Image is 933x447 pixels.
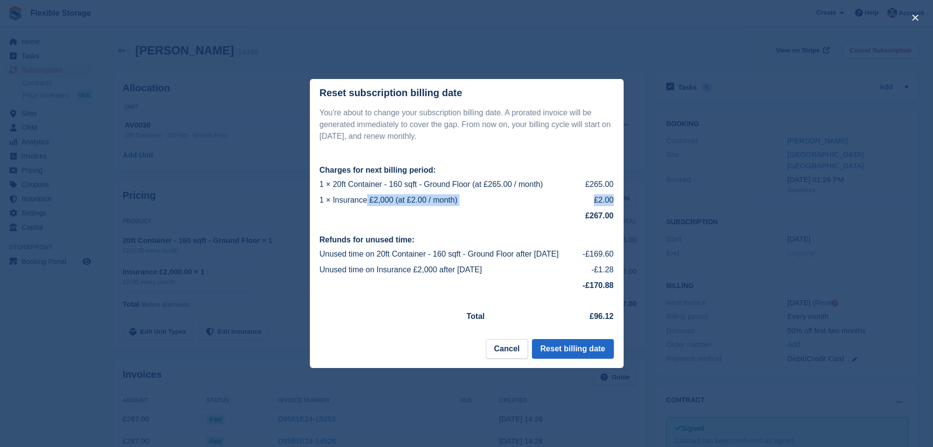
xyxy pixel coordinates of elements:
[320,166,614,175] h2: Charges for next billing period:
[580,177,614,192] td: £265.00
[580,262,614,278] td: -£1.28
[320,192,580,208] td: 1 × Insurance £2,000 (at £2.00 / month)
[320,87,462,99] div: Reset subscription billing date
[320,236,614,244] h2: Refunds for unused time:
[467,312,485,320] strong: Total
[486,339,528,359] button: Cancel
[590,312,614,320] strong: £96.12
[320,246,580,262] td: Unused time on 20ft Container - 160 sqft - Ground Floor after [DATE]
[582,281,613,289] strong: -£170.88
[908,10,923,26] button: close
[580,246,614,262] td: -£169.60
[585,211,614,220] strong: £267.00
[320,262,580,278] td: Unused time on Insurance £2,000 after [DATE]
[532,339,613,359] button: Reset billing date
[320,177,580,192] td: 1 × 20ft Container - 160 sqft - Ground Floor (at £265.00 / month)
[580,192,614,208] td: £2.00
[320,107,614,142] p: You're about to change your subscription billing date. A prorated invoice will be generated immed...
